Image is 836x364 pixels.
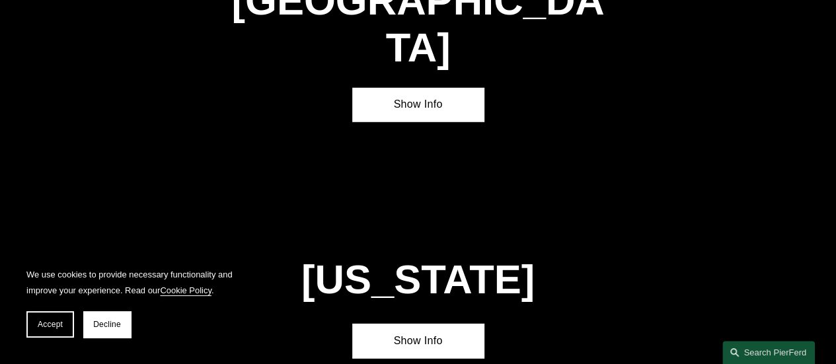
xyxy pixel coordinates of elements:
a: Cookie Policy [160,285,211,295]
h1: [US_STATE] [221,256,615,303]
span: Decline [93,320,121,329]
button: Decline [83,311,131,338]
a: Show Info [352,324,483,357]
p: We use cookies to provide necessary functionality and improve your experience. Read our . [26,267,238,298]
button: Accept [26,311,74,338]
a: Show Info [352,88,483,122]
section: Cookie banner [13,254,251,351]
span: Accept [38,320,63,329]
a: Search this site [722,341,815,364]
